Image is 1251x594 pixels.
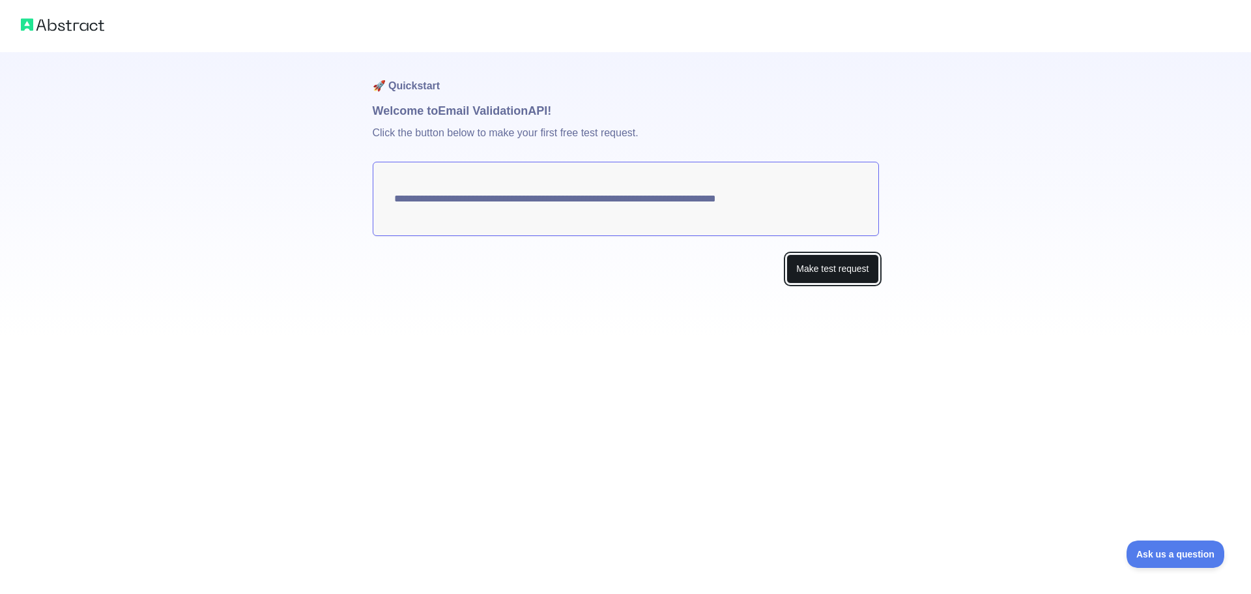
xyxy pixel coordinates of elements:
[1127,541,1225,568] iframe: Toggle Customer Support
[373,102,879,120] h1: Welcome to Email Validation API!
[373,52,879,102] h1: 🚀 Quickstart
[373,120,879,162] p: Click the button below to make your first free test request.
[786,254,878,284] button: Make test request
[21,16,104,34] img: Abstract logo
